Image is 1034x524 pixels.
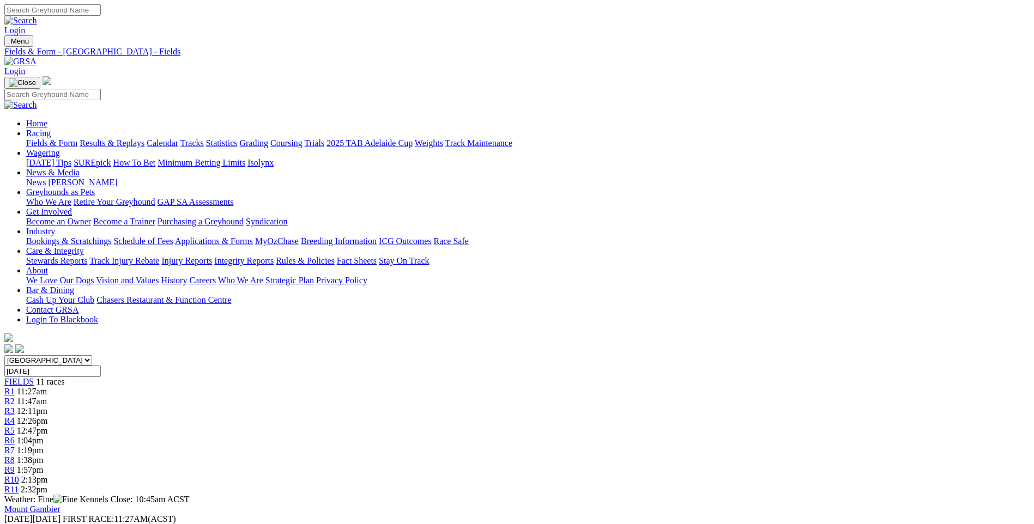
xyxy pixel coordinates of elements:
[26,129,51,138] a: Racing
[63,514,176,523] span: 11:27AM(ACST)
[17,446,44,455] span: 1:19pm
[15,344,24,353] img: twitter.svg
[36,377,64,386] span: 11 races
[17,455,44,465] span: 1:38pm
[4,514,61,523] span: [DATE]
[270,138,303,148] a: Coursing
[379,236,431,246] a: ICG Outcomes
[4,26,25,35] a: Login
[26,315,98,324] a: Login To Blackbook
[158,197,234,206] a: GAP SA Assessments
[189,276,216,285] a: Careers
[158,158,245,167] a: Minimum Betting Limits
[247,158,274,167] a: Isolynx
[316,276,367,285] a: Privacy Policy
[4,465,15,474] a: R9
[4,416,15,425] a: R4
[4,89,101,100] input: Search
[433,236,468,246] a: Race Safe
[26,187,95,197] a: Greyhounds as Pets
[4,16,37,26] img: Search
[26,178,1030,187] div: News & Media
[4,4,101,16] input: Search
[4,455,15,465] a: R8
[17,387,47,396] span: 11:27am
[240,138,268,148] a: Grading
[43,76,51,85] img: logo-grsa-white.png
[4,100,37,110] img: Search
[4,436,15,445] a: R6
[4,446,15,455] a: R7
[21,475,48,484] span: 2:13pm
[26,266,48,275] a: About
[206,138,238,148] a: Statistics
[4,504,61,514] a: Mount Gambier
[4,57,37,66] img: GRSA
[17,465,44,474] span: 1:57pm
[80,138,144,148] a: Results & Replays
[26,256,87,265] a: Stewards Reports
[180,138,204,148] a: Tracks
[21,485,47,494] span: 2:32pm
[265,276,314,285] a: Strategic Plan
[26,217,1030,227] div: Get Involved
[4,77,40,89] button: Toggle navigation
[26,158,71,167] a: [DATE] Tips
[26,119,47,128] a: Home
[4,475,19,484] a: R10
[26,236,111,246] a: Bookings & Scratchings
[17,436,44,445] span: 1:04pm
[4,387,15,396] a: R1
[26,295,94,304] a: Cash Up Your Club
[26,158,1030,168] div: Wagering
[337,256,377,265] a: Fact Sheets
[17,416,48,425] span: 12:26pm
[26,295,1030,305] div: Bar & Dining
[4,333,13,342] img: logo-grsa-white.png
[4,35,33,47] button: Toggle navigation
[26,276,1030,285] div: About
[63,514,114,523] span: FIRST RACE:
[4,47,1030,57] a: Fields & Form - [GEOGRAPHIC_DATA] - Fields
[4,485,19,494] a: R11
[4,66,25,76] a: Login
[415,138,443,148] a: Weights
[326,138,413,148] a: 2025 TAB Adelaide Cup
[301,236,377,246] a: Breeding Information
[113,236,173,246] a: Schedule of Fees
[93,217,155,226] a: Become a Trainer
[26,197,1030,207] div: Greyhounds as Pets
[48,178,117,187] a: [PERSON_NAME]
[26,207,72,216] a: Get Involved
[26,305,78,314] a: Contact GRSA
[26,148,60,157] a: Wagering
[4,377,34,386] a: FIELDS
[26,246,84,255] a: Care & Integrity
[4,514,33,523] span: [DATE]
[26,227,55,236] a: Industry
[304,138,324,148] a: Trials
[218,276,263,285] a: Who We Are
[26,138,1030,148] div: Racing
[26,276,94,285] a: We Love Our Dogs
[4,365,101,377] input: Select date
[379,256,429,265] a: Stay On Track
[26,236,1030,246] div: Industry
[445,138,512,148] a: Track Maintenance
[53,495,77,504] img: Fine
[17,397,47,406] span: 11:47am
[26,178,46,187] a: News
[9,78,36,87] img: Close
[11,37,29,45] span: Menu
[4,426,15,435] a: R5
